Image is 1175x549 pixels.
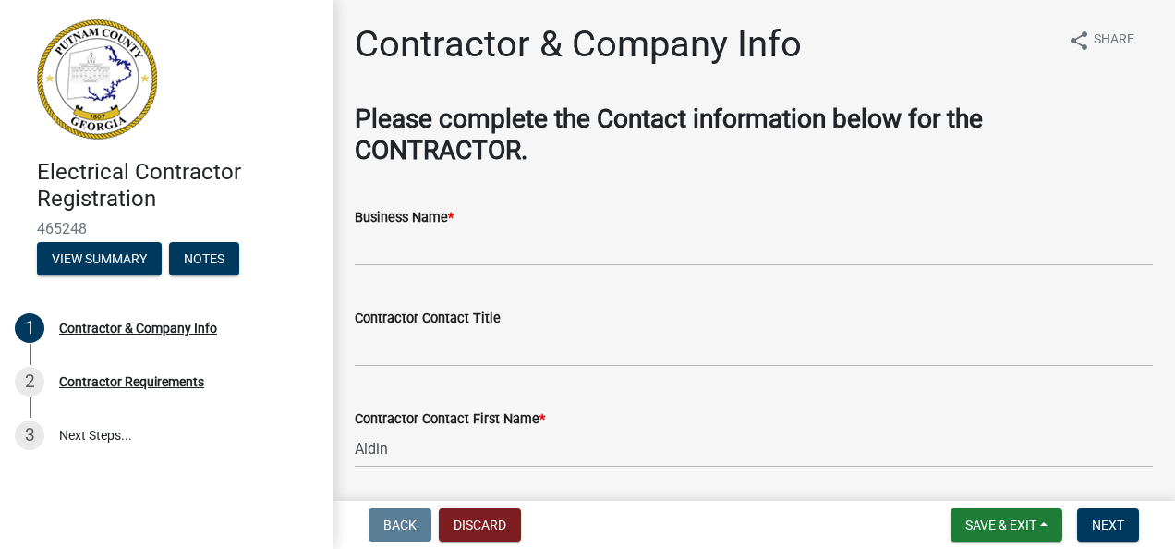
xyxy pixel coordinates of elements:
[355,212,454,225] label: Business Name
[1094,30,1134,52] span: Share
[383,518,417,532] span: Back
[439,508,521,542] button: Discard
[355,413,545,426] label: Contractor Contact First Name
[355,312,501,325] label: Contractor Contact Title
[169,242,239,275] button: Notes
[355,104,983,165] strong: Please complete the Contact information below for the CONTRACTOR.
[1053,22,1149,58] button: shareShare
[59,375,204,388] div: Contractor Requirements
[15,421,44,450] div: 3
[59,322,217,335] div: Contractor & Company Info
[37,159,318,213] h4: Electrical Contractor Registration
[169,252,239,267] wm-modal-confirm: Notes
[355,22,802,67] h1: Contractor & Company Info
[15,313,44,343] div: 1
[1092,518,1124,532] span: Next
[37,19,157,140] img: Putnam County, Georgia
[1068,30,1090,52] i: share
[37,220,296,238] span: 465248
[15,367,44,396] div: 2
[965,518,1036,532] span: Save & Exit
[1077,508,1139,542] button: Next
[951,508,1062,542] button: Save & Exit
[37,252,162,267] wm-modal-confirm: Summary
[369,508,431,542] button: Back
[37,242,162,275] button: View Summary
